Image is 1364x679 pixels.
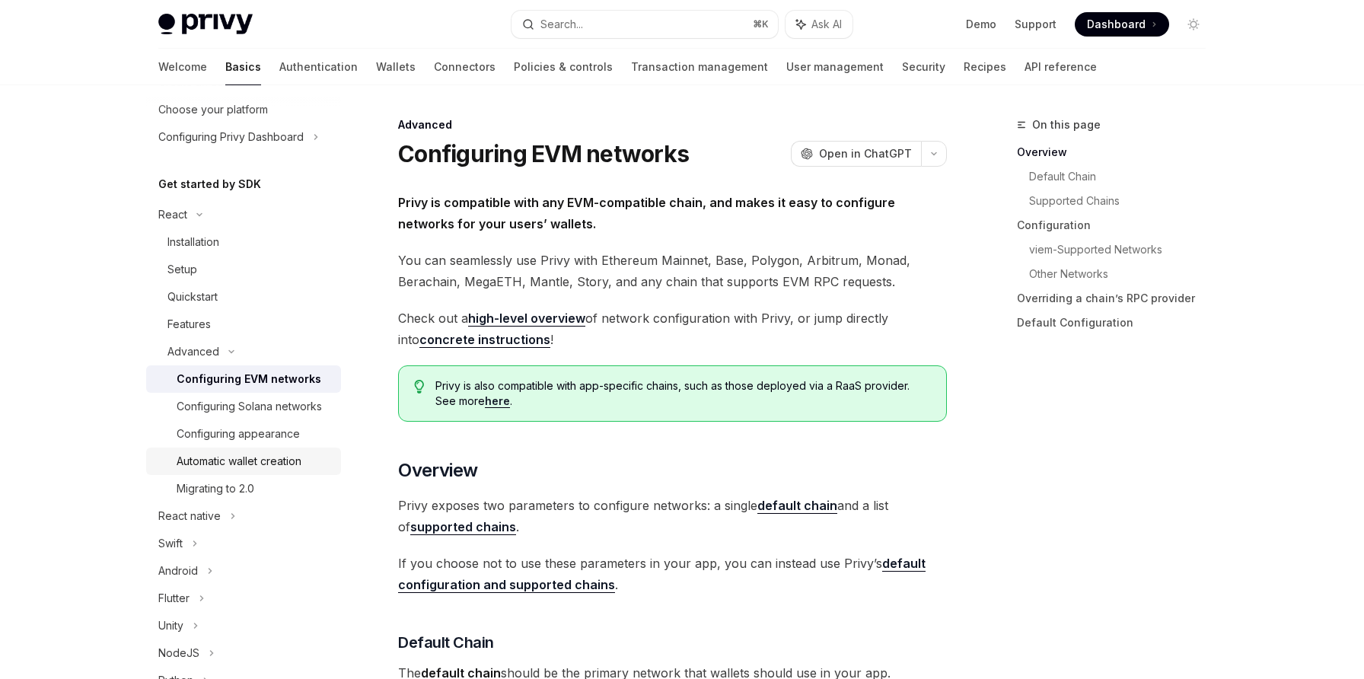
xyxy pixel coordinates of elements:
[225,49,261,85] a: Basics
[410,519,516,534] strong: supported chains
[819,146,912,161] span: Open in ChatGPT
[177,452,301,470] div: Automatic wallet creation
[964,49,1006,85] a: Recipes
[146,448,341,475] a: Automatic wallet creation
[786,11,852,38] button: Ask AI
[167,233,219,251] div: Installation
[435,378,931,409] span: Privy is also compatible with app-specific chains, such as those deployed via a RaaS provider. Se...
[398,632,494,653] span: Default Chain
[1029,189,1218,213] a: Supported Chains
[1075,12,1169,37] a: Dashboard
[158,589,190,607] div: Flutter
[485,394,510,408] a: here
[966,17,996,32] a: Demo
[1029,164,1218,189] a: Default Chain
[902,49,945,85] a: Security
[1017,311,1218,335] a: Default Configuration
[753,18,769,30] span: ⌘ K
[146,311,341,338] a: Features
[158,14,253,35] img: light logo
[1181,12,1206,37] button: Toggle dark mode
[410,519,516,535] a: supported chains
[1017,213,1218,237] a: Configuration
[511,11,778,38] button: Search...⌘K
[167,315,211,333] div: Features
[434,49,496,85] a: Connectors
[158,175,261,193] h5: Get started by SDK
[167,343,219,361] div: Advanced
[177,397,322,416] div: Configuring Solana networks
[146,475,341,502] a: Migrating to 2.0
[1017,286,1218,311] a: Overriding a chain’s RPC provider
[514,49,613,85] a: Policies & controls
[1087,17,1146,32] span: Dashboard
[158,562,198,580] div: Android
[177,425,300,443] div: Configuring appearance
[158,507,221,525] div: React native
[146,228,341,256] a: Installation
[757,498,837,514] a: default chain
[1017,140,1218,164] a: Overview
[398,250,947,292] span: You can seamlessly use Privy with Ethereum Mainnet, Base, Polygon, Arbitrum, Monad, Berachain, Me...
[146,420,341,448] a: Configuring appearance
[158,100,268,119] div: Choose your platform
[398,117,947,132] div: Advanced
[158,534,183,553] div: Swift
[414,380,425,394] svg: Tip
[146,256,341,283] a: Setup
[158,49,207,85] a: Welcome
[419,332,550,348] a: concrete instructions
[279,49,358,85] a: Authentication
[158,206,187,224] div: React
[1032,116,1101,134] span: On this page
[811,17,842,32] span: Ask AI
[786,49,884,85] a: User management
[631,49,768,85] a: Transaction management
[158,128,304,146] div: Configuring Privy Dashboard
[1029,262,1218,286] a: Other Networks
[167,288,218,306] div: Quickstart
[398,140,689,167] h1: Configuring EVM networks
[177,370,321,388] div: Configuring EVM networks
[146,365,341,393] a: Configuring EVM networks
[167,260,197,279] div: Setup
[757,498,837,513] strong: default chain
[376,49,416,85] a: Wallets
[791,141,921,167] button: Open in ChatGPT
[1025,49,1097,85] a: API reference
[177,480,254,498] div: Migrating to 2.0
[1029,237,1218,262] a: viem-Supported Networks
[158,617,183,635] div: Unity
[146,393,341,420] a: Configuring Solana networks
[398,458,477,483] span: Overview
[146,96,341,123] a: Choose your platform
[398,553,947,595] span: If you choose not to use these parameters in your app, you can instead use Privy’s .
[468,311,585,327] a: high-level overview
[398,495,947,537] span: Privy exposes two parameters to configure networks: a single and a list of .
[158,644,199,662] div: NodeJS
[540,15,583,33] div: Search...
[1015,17,1056,32] a: Support
[146,283,341,311] a: Quickstart
[398,308,947,350] span: Check out a of network configuration with Privy, or jump directly into !
[398,195,895,231] strong: Privy is compatible with any EVM-compatible chain, and makes it easy to configure networks for yo...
